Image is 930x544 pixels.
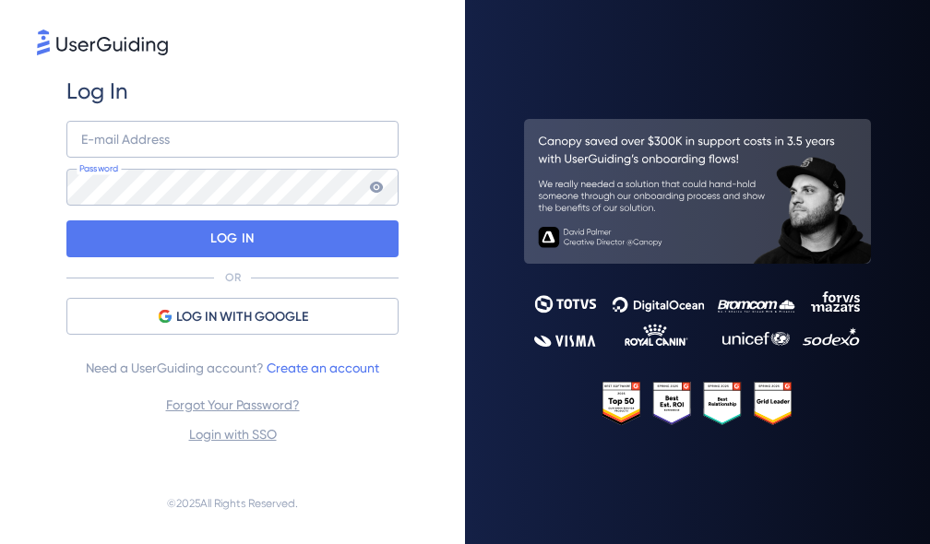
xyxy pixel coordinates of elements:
[524,119,871,264] img: 26c0aa7c25a843aed4baddd2b5e0fa68.svg
[534,291,860,347] img: 9302ce2ac39453076f5bc0f2f2ca889b.svg
[167,492,298,514] span: © 2025 All Rights Reserved.
[66,121,399,158] input: example@company.com
[267,361,379,375] a: Create an account
[210,224,254,254] p: LOG IN
[66,77,128,106] span: Log In
[37,30,168,55] img: 8faab4ba6bc7696a72372aa768b0286c.svg
[602,382,793,425] img: 25303e33045975176eb484905ab012ff.svg
[225,270,241,285] p: OR
[86,357,379,379] span: Need a UserGuiding account?
[189,427,277,442] a: Login with SSO
[166,397,300,412] a: Forgot Your Password?
[176,306,308,328] span: LOG IN WITH GOOGLE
